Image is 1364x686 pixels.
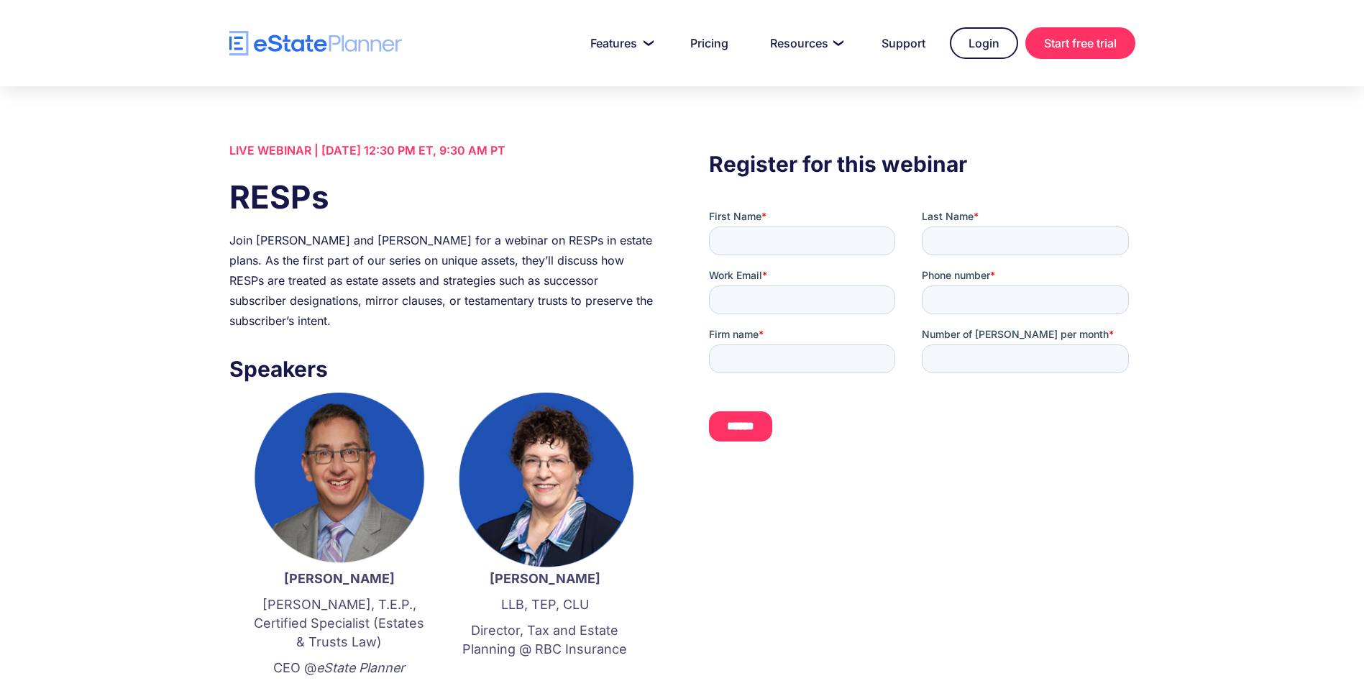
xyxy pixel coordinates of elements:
[1025,27,1135,59] a: Start free trial
[229,230,655,331] div: Join [PERSON_NAME] and [PERSON_NAME] for a webinar on RESPs in estate plans. As the first part of...
[950,27,1018,59] a: Login
[251,659,428,677] p: CEO @
[229,352,655,385] h3: Speakers
[457,666,633,685] p: ‍
[229,175,655,219] h1: RESPs
[709,147,1135,180] h3: Register for this webinar
[229,140,655,160] div: LIVE WEBINAR | [DATE] 12:30 PM ET, 9:30 AM PT
[457,595,633,614] p: LLB, TEP, CLU
[490,571,600,586] strong: [PERSON_NAME]
[673,29,746,58] a: Pricing
[457,621,633,659] p: Director, Tax and Estate Planning @ RBC Insurance
[284,571,395,586] strong: [PERSON_NAME]
[709,209,1135,467] iframe: Form 0
[316,660,405,675] em: eState Planner
[864,29,943,58] a: Support
[573,29,666,58] a: Features
[251,595,428,651] p: [PERSON_NAME], T.E.P., Certified Specialist (Estates & Trusts Law)
[753,29,857,58] a: Resources
[229,31,402,56] a: home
